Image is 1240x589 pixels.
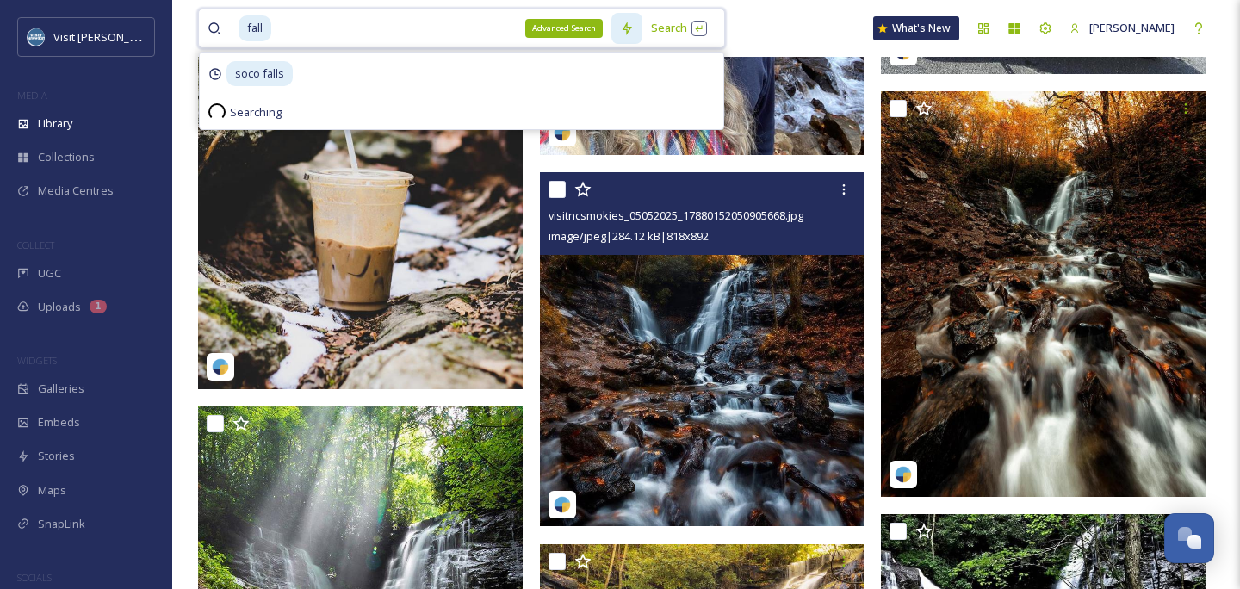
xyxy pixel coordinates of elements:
[38,115,72,132] span: Library
[53,28,163,45] span: Visit [PERSON_NAME]
[17,354,57,367] span: WIDGETS
[525,19,603,38] div: Advanced Search
[28,28,45,46] img: images.png
[1089,20,1175,35] span: [PERSON_NAME]
[895,466,912,483] img: snapsea-logo.png
[38,299,81,315] span: Uploads
[881,91,1206,497] img: jpotterphoto_05052025_17883613846799373.jpg
[540,173,865,527] img: visitncsmokies_05052025_17880152050905668.jpg
[554,496,571,513] img: snapsea-logo.png
[549,228,709,244] span: image/jpeg | 284.12 kB | 818 x 892
[17,239,54,251] span: COLLECT
[239,15,271,40] span: fall
[38,482,66,499] span: Maps
[873,16,959,40] a: What's New
[38,149,95,165] span: Collections
[642,11,716,45] div: Search
[38,265,61,282] span: UGC
[554,124,571,141] img: snapsea-logo.png
[38,448,75,464] span: Stories
[90,300,107,313] div: 1
[230,104,282,121] span: Searching
[38,516,85,532] span: SnapLink
[38,381,84,397] span: Galleries
[1061,11,1183,45] a: [PERSON_NAME]
[17,571,52,584] span: SOCIALS
[226,61,293,86] span: soco falls
[549,208,803,223] span: visitncsmokies_05052025_17880152050905668.jpg
[38,414,80,431] span: Embeds
[212,358,229,375] img: snapsea-logo.png
[38,183,114,199] span: Media Centres
[17,89,47,102] span: MEDIA
[1164,513,1214,563] button: Open Chat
